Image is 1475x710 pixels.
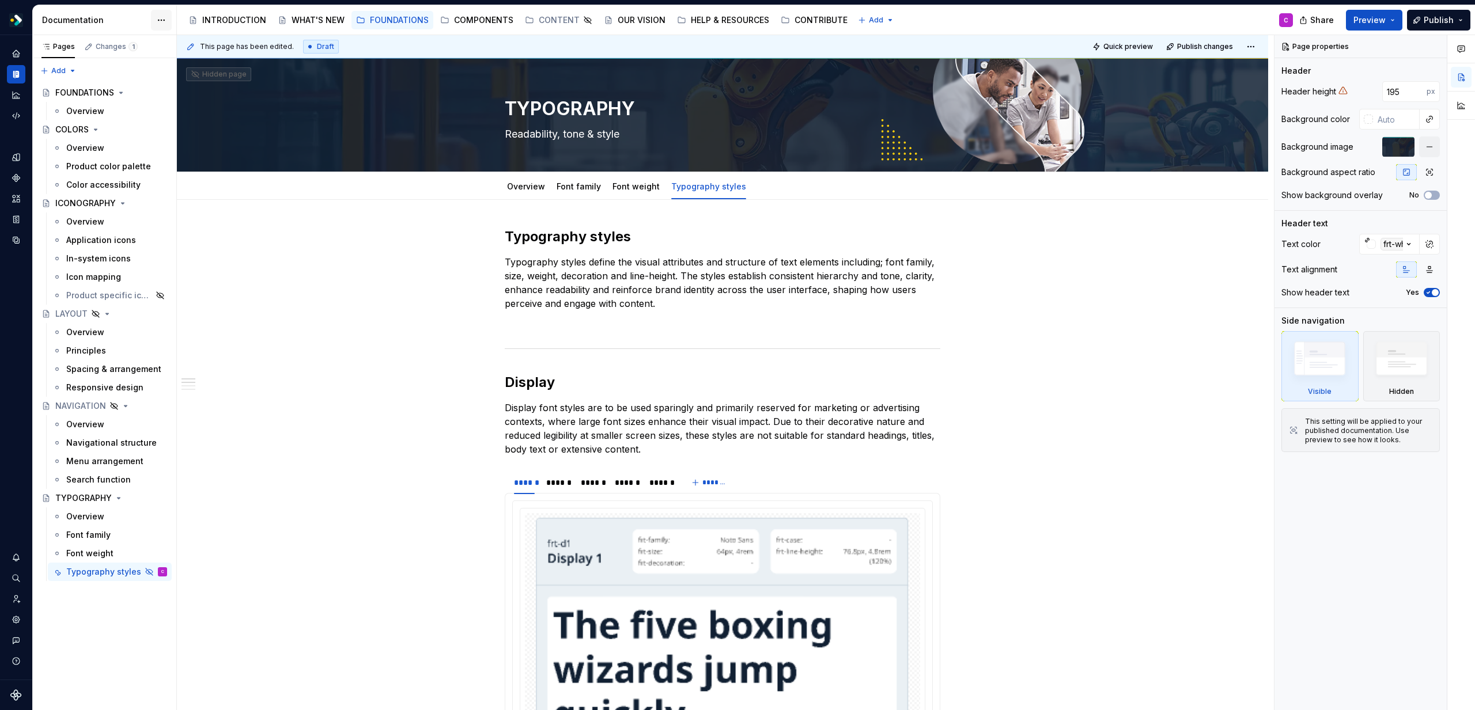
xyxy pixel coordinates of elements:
div: Data sources [7,231,25,249]
a: Storybook stories [7,210,25,229]
div: Components [7,169,25,187]
a: COLORS [37,120,172,139]
div: Overview [66,511,104,522]
span: Preview [1353,14,1386,26]
div: Font weight [66,548,114,559]
div: Side navigation [1281,315,1345,326]
button: Quick preview [1089,39,1158,55]
div: Product specific icons [66,290,152,301]
a: Overview [507,181,545,191]
div: C [161,566,164,578]
div: COLORS [55,124,89,135]
div: Overview [66,326,104,338]
a: Design tokens [7,148,25,166]
a: Font weight [612,181,660,191]
div: Font weight [608,174,664,198]
h2: Typography styles [505,227,940,246]
a: Color accessibility [48,176,172,194]
div: Menu arrangement [66,455,143,467]
input: Auto [1382,81,1427,102]
a: Overview [48,323,172,341]
div: Visible [1308,387,1332,396]
div: LAYOUT [55,308,88,320]
div: Header [1281,65,1311,77]
a: Font family [48,526,172,544]
span: Quick preview [1103,42,1153,51]
a: FOUNDATIONS [351,11,433,29]
a: Menu arrangement [48,452,172,470]
div: Documentation [42,14,151,26]
div: COMPONENTS [454,14,513,26]
a: Product color palette [48,157,172,176]
div: Show background overlay [1281,189,1383,201]
a: Principles [48,341,172,360]
div: Typography styles [667,174,751,198]
a: CONTRIBUTE [776,11,852,29]
p: px [1427,87,1435,96]
a: Overview [48,139,172,157]
span: Draft [317,42,334,51]
img: 19b433f1-4eb9-4ddc-9788-ff6ca78edb97.png [9,13,23,27]
div: Background image [1281,141,1353,153]
a: COMPONENTS [436,11,518,29]
div: Font family [552,174,606,198]
div: ICONOGRAPHY [55,198,116,209]
a: In-system icons [48,249,172,268]
a: Typography styles [671,181,746,191]
div: Overview [66,105,104,117]
span: Publish changes [1177,42,1233,51]
a: FOUNDATIONS [37,83,172,102]
div: Navigational structure [66,437,157,449]
div: Visible [1281,331,1359,401]
div: Text alignment [1281,264,1337,275]
div: Icon mapping [66,271,121,283]
span: Add [869,16,883,25]
a: Analytics [7,86,25,104]
button: Publish [1407,10,1470,31]
span: 1 [128,42,138,51]
div: Product color palette [66,161,151,172]
div: frt-white-500 [1381,238,1436,250]
div: Hidden page [191,70,247,79]
div: Typography styles [66,566,141,578]
label: Yes [1406,288,1419,297]
svg: Supernova Logo [10,689,22,701]
div: Spacing & arrangement [66,363,161,375]
button: Contact support [7,631,25,650]
button: Preview [1346,10,1402,31]
span: Publish [1424,14,1454,26]
button: Notifications [7,548,25,567]
textarea: Readability, tone & style [502,125,938,143]
div: WHAT'S NEW [292,14,345,26]
a: Product specific icons [48,286,172,305]
a: Invite team [7,590,25,608]
textarea: TYPOGRAPHY [502,95,938,123]
div: Header text [1281,218,1328,229]
div: NAVIGATION [55,400,106,412]
div: Hidden [1389,387,1414,396]
div: Responsive design [66,382,143,393]
div: Show header text [1281,287,1349,298]
div: TYPOGRAPHY [55,492,112,504]
a: Overview [48,507,172,526]
button: Search ⌘K [7,569,25,587]
a: Home [7,44,25,63]
div: HELP & RESOURCES [691,14,769,26]
a: LAYOUT [37,305,172,323]
div: This setting will be applied to your published documentation. Use preview to see how it looks. [1305,417,1432,445]
a: INTRODUCTION [184,11,271,29]
button: Share [1294,10,1341,31]
div: Hidden [1363,331,1440,401]
div: Overview [66,216,104,227]
a: ICONOGRAPHY [37,194,172,212]
a: Code automation [7,107,25,125]
div: Font family [66,529,111,541]
button: frt-white-500 [1359,234,1420,255]
div: Background aspect ratio [1281,166,1375,178]
a: Overview [48,102,172,120]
